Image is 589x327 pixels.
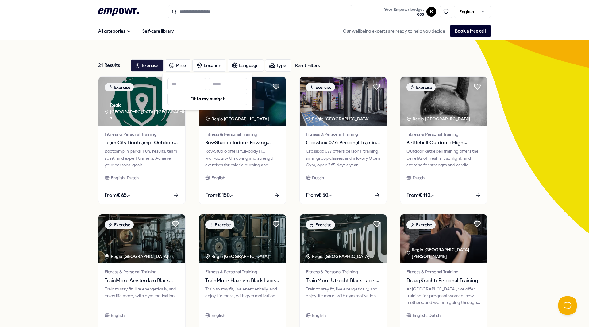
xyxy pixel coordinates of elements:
[111,312,125,319] span: English
[199,214,286,263] img: package image
[205,131,280,138] span: Fitness & Personal Training
[306,115,371,122] div: Regio [GEOGRAPHIC_DATA]
[406,139,481,147] span: Kettlebell Outdoor: High Intensity Training
[306,286,380,306] div: Train to stay fit, live energetically, and enjoy life more, with gym motivation.
[450,25,491,37] button: Book a free call
[413,312,441,319] span: English, Dutch
[93,25,179,37] nav: Main
[105,139,179,147] span: Team City Bootcamp: Outdoor Sports
[306,131,380,138] span: Fitness & Personal Training
[406,115,471,122] div: Regio [GEOGRAPHIC_DATA]
[93,25,136,37] button: All categories
[406,268,481,275] span: Fitness & Personal Training
[400,76,487,204] a: package imageExerciseRegio [GEOGRAPHIC_DATA] Fitness & Personal TrainingKettlebell Outdoor: High ...
[312,312,326,319] span: English
[168,5,352,18] input: Search for products, categories or subcategories
[105,131,179,138] span: Fitness & Personal Training
[211,174,225,181] span: English
[295,62,320,69] div: Reset Filters
[205,139,280,147] span: RowStudio: Indoor Rowing Classes
[98,59,126,72] div: 21 Results
[131,59,164,72] button: Exercise
[558,296,577,315] iframe: Help Scout Beacon - Open
[105,277,179,285] span: TrainMore Amsterdam Black Label: Open Gym
[211,312,225,319] span: English
[105,191,130,199] span: From € 65,-
[105,102,206,122] div: Regio [GEOGRAPHIC_DATA]/[GEOGRAPHIC_DATA] + 7
[306,220,335,229] div: Exercise
[205,148,280,168] div: RowStudio offers full-body HIIT workouts with rowing and strength exercises for calorie burning a...
[205,277,280,285] span: TrainMore Haarlem Black Label: Open Gym
[299,76,387,204] a: package imageExerciseRegio [GEOGRAPHIC_DATA] Fitness & Personal TrainingCrossBox 077: Personal Tr...
[406,277,481,285] span: DraagKracht: Personal Training
[105,253,169,260] div: Regio [GEOGRAPHIC_DATA]
[105,286,179,306] div: Train to stay fit, live energetically, and enjoy life more, with gym motivation.
[306,83,335,91] div: Exercise
[306,277,380,285] span: TrainMore Utrecht Black Label: Open Gym
[105,268,179,275] span: Fitness & Personal Training
[406,131,481,138] span: Fitness & Personal Training
[98,76,186,204] a: package imageExerciseRegio [GEOGRAPHIC_DATA]/[GEOGRAPHIC_DATA] + 7Fitness & Personal TrainingTeam...
[413,174,425,181] span: Dutch
[400,214,487,263] img: package image
[300,214,387,263] img: package image
[137,25,179,37] a: Self-care library
[98,77,185,126] img: package image
[167,93,247,105] button: Fit to my budget
[406,83,436,91] div: Exercise
[300,77,387,126] img: package image
[306,139,380,147] span: CrossBox 077: Personal Training & Open Gym
[426,7,436,17] button: R
[192,59,226,72] button: Location
[165,59,191,72] button: Price
[105,148,179,168] div: Bootcamp in parks. Fun, results, team spirit, and expert trainers. Achieve your personal goals.
[306,148,380,168] div: CrossBox 077 offers personal training, small group classes, and a luxury Open Gym, open 365 days ...
[105,220,134,229] div: Exercise
[406,191,434,199] span: From € 110,-
[400,77,487,126] img: package image
[306,253,371,260] div: Regio [GEOGRAPHIC_DATA]
[199,76,286,204] a: package imageExerciseRegio [GEOGRAPHIC_DATA] Fitness & Personal TrainingRowStudio: Indoor Rowing ...
[98,214,185,263] img: package image
[384,12,424,17] span: € 85
[205,115,270,122] div: Regio [GEOGRAPHIC_DATA]
[205,268,280,275] span: Fitness & Personal Training
[105,83,134,91] div: Exercise
[205,220,234,229] div: Exercise
[205,253,270,260] div: Regio [GEOGRAPHIC_DATA]
[306,191,332,199] span: From € 50,-
[383,6,425,18] button: Your Empowr budget€85
[406,286,481,306] div: At [GEOGRAPHIC_DATA], we offer training for pregnant women, new mothers, and women going through ...
[205,286,280,306] div: Train to stay fit, live energetically, and enjoy life more, with gym motivation.
[381,5,426,18] a: Your Empowr budget€85
[228,59,264,72] button: Language
[406,220,436,229] div: Exercise
[111,174,139,181] span: English, Dutch
[205,191,233,199] span: From € 150,-
[406,148,481,168] div: Outdoor kettlebell training offers the benefits of fresh air, sunlight, and exercise for strength...
[306,268,380,275] span: Fitness & Personal Training
[406,246,487,260] div: Regio [GEOGRAPHIC_DATA][PERSON_NAME]
[384,7,424,12] span: Your Empowr budget
[265,59,291,72] button: Type
[312,174,324,181] span: Dutch
[338,25,491,37] div: Our wellbeing experts are ready to help you decide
